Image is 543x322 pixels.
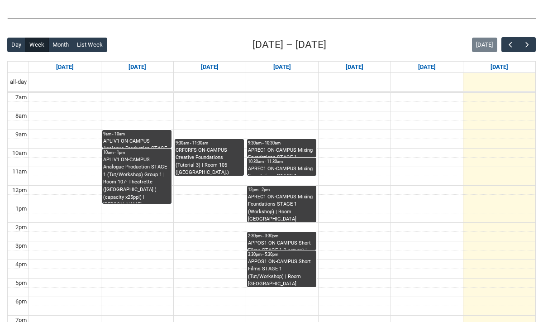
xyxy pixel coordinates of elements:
div: 4pm [14,260,29,269]
div: 10:30am - 11:30am [248,159,315,165]
div: 3pm [14,241,29,250]
div: 2pm [14,223,29,232]
div: 9am - 10am [103,131,171,137]
button: Week [25,38,49,52]
h2: [DATE] – [DATE] [252,37,326,53]
div: 2:30pm - 3:30pm [248,233,315,239]
a: Go to September 28, 2025 [54,62,76,72]
div: 3:30pm - 5:30pm [248,251,315,258]
div: 7am [14,93,29,102]
a: Go to October 4, 2025 [489,62,510,72]
div: 9:30am - 10:30am [248,140,315,146]
div: APPOS1 ON-CAMPUS Short Films STAGE 1 (Lecture) | Room [GEOGRAPHIC_DATA] ([GEOGRAPHIC_DATA].) (cap... [248,240,315,250]
div: APPOS1 ON-CAMPUS Short Films STAGE 1 (Tut/Workshop) | Room [GEOGRAPHIC_DATA] ([GEOGRAPHIC_DATA].)... [248,258,315,287]
a: Go to October 2, 2025 [344,62,365,72]
a: Go to September 30, 2025 [199,62,220,72]
button: List Week [73,38,107,52]
a: Go to October 1, 2025 [271,62,293,72]
div: 12pm - 2pm [248,187,315,193]
a: Go to October 3, 2025 [416,62,438,72]
div: 6pm [14,297,29,306]
button: [DATE] [472,38,497,52]
div: 12pm [10,186,29,195]
div: 9:30am - 11:30am [176,140,243,146]
div: 9am [14,130,29,139]
div: APREC1 ON-CAMPUS Mixing Foundations STAGE 1 (Workshop) | Room [GEOGRAPHIC_DATA] ([GEOGRAPHIC_DATA... [248,193,315,222]
a: Go to September 29, 2025 [127,62,148,72]
div: CRFCRFS ON-CAMPUS Creative Foundations (Tutorial 3) | Room 105 ([GEOGRAPHIC_DATA].) (capacity x30... [176,147,243,175]
div: 10am [10,149,29,158]
button: Month [48,38,73,52]
div: APREC1 ON-CAMPUS Mixing Foundations STAGE 1 (Lecture) | Critical Listening Room ([GEOGRAPHIC_DATA... [248,147,315,157]
span: all-day [8,77,29,87]
button: Previous Week [501,37,519,52]
div: 5pm [14,279,29,288]
div: 10am - 1pm [103,149,171,156]
div: 8am [14,111,29,120]
div: 11am [10,167,29,176]
img: REDU_GREY_LINE [7,14,536,23]
button: Day [7,38,26,52]
button: Next Week [519,37,536,52]
div: 1pm [14,204,29,213]
div: APREC1 ON-CAMPUS Mixing Foundations STAGE 1 (Tutorial) | Critical Listening Room ([GEOGRAPHIC_DAT... [248,165,315,175]
div: APLIV1 ON-CAMPUS Analogue Production STAGE 1 (Lecture) | Room 107- Theatrette ([GEOGRAPHIC_DATA].... [103,138,171,148]
div: APLIV1 ON-CAMPUS Analogue Production STAGE 1 (Tut/Workshop) Group 1 | Room 107- Theatrette ([GEOG... [103,156,171,203]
